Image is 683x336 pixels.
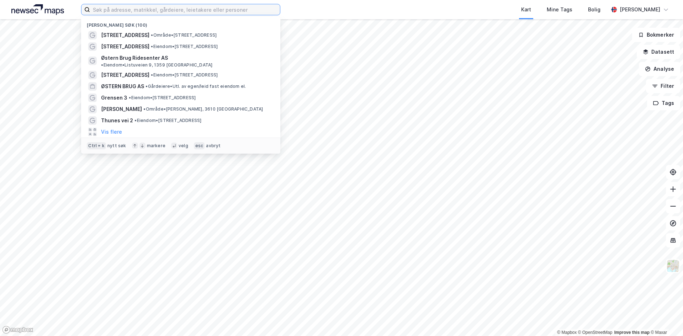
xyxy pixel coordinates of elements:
[107,143,126,149] div: nytt søk
[151,44,153,49] span: •
[11,4,64,15] img: logo.a4113a55bc3d86da70a041830d287a7e.svg
[90,4,280,15] input: Søk på adresse, matrikkel, gårdeiere, leietakere eller personer
[145,84,148,89] span: •
[87,142,106,149] div: Ctrl + k
[578,330,613,335] a: OpenStreetMap
[194,142,205,149] div: esc
[147,143,165,149] div: markere
[101,71,149,79] span: [STREET_ADDRESS]
[151,72,153,78] span: •
[101,105,142,113] span: [PERSON_NAME]
[151,32,217,38] span: Område • [STREET_ADDRESS]
[632,28,680,42] button: Bokmerker
[134,118,137,123] span: •
[101,128,122,136] button: Vis flere
[666,259,680,273] img: Z
[101,116,133,125] span: Thunes vei 2
[557,330,577,335] a: Mapbox
[101,42,149,51] span: [STREET_ADDRESS]
[129,95,196,101] span: Eiendom • [STREET_ADDRESS]
[206,143,221,149] div: avbryt
[101,94,127,102] span: Grensen 3
[101,31,149,39] span: [STREET_ADDRESS]
[81,17,280,30] div: [PERSON_NAME] søk (100)
[588,5,600,14] div: Bolig
[151,32,153,38] span: •
[547,5,572,14] div: Mine Tags
[151,44,218,49] span: Eiendom • [STREET_ADDRESS]
[151,72,218,78] span: Eiendom • [STREET_ADDRESS]
[647,96,680,110] button: Tags
[143,106,145,112] span: •
[101,62,103,68] span: •
[647,302,683,336] iframe: Chat Widget
[101,82,144,91] span: ØSTERN BRUG AS
[143,106,263,112] span: Område • [PERSON_NAME], 3610 [GEOGRAPHIC_DATA]
[614,330,650,335] a: Improve this map
[620,5,660,14] div: [PERSON_NAME]
[101,54,168,62] span: Østern Brug Ridesenter AS
[646,79,680,93] button: Filter
[639,62,680,76] button: Analyse
[637,45,680,59] button: Datasett
[179,143,188,149] div: velg
[145,84,246,89] span: Gårdeiere • Utl. av egen/leid fast eiendom el.
[521,5,531,14] div: Kart
[129,95,131,100] span: •
[2,326,33,334] a: Mapbox homepage
[101,62,212,68] span: Eiendom • Listuveien 9, 1359 [GEOGRAPHIC_DATA]
[647,302,683,336] div: Kontrollprogram for chat
[134,118,201,123] span: Eiendom • [STREET_ADDRESS]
